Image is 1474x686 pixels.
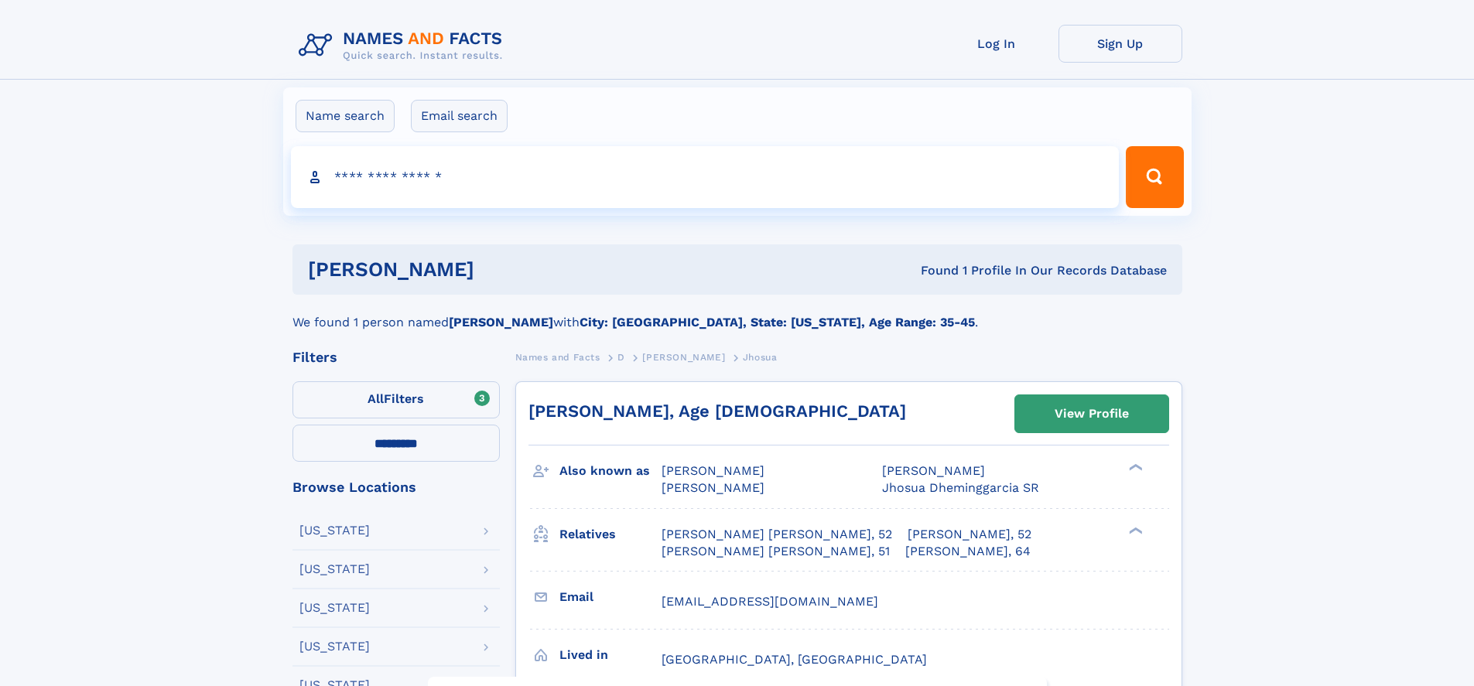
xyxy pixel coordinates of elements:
[1015,395,1168,432] a: View Profile
[642,347,725,367] a: [PERSON_NAME]
[1126,146,1183,208] button: Search Button
[662,463,764,478] span: [PERSON_NAME]
[617,347,625,367] a: D
[697,262,1167,279] div: Found 1 Profile In Our Records Database
[299,640,370,653] div: [US_STATE]
[662,480,764,495] span: [PERSON_NAME]
[528,401,906,421] a: [PERSON_NAME], Age [DEMOGRAPHIC_DATA]
[882,480,1039,495] span: Jhosua Dheminggarcia SR
[292,25,515,67] img: Logo Names and Facts
[662,652,927,667] span: [GEOGRAPHIC_DATA], [GEOGRAPHIC_DATA]
[515,347,600,367] a: Names and Facts
[580,315,975,329] b: City: [GEOGRAPHIC_DATA], State: [US_STATE], Age Range: 35-45
[1125,525,1144,535] div: ❯
[905,543,1031,560] a: [PERSON_NAME], 64
[559,642,662,668] h3: Lived in
[292,381,500,418] label: Filters
[559,521,662,548] h3: Relatives
[743,352,778,363] span: Jhosua
[559,584,662,610] h3: Email
[291,146,1120,208] input: search input
[292,350,500,364] div: Filters
[299,563,370,575] div: [US_STATE]
[662,543,890,560] a: [PERSON_NAME] [PERSON_NAME], 51
[882,463,985,478] span: [PERSON_NAME]
[642,352,725,363] span: [PERSON_NAME]
[308,260,698,279] h1: [PERSON_NAME]
[908,526,1031,543] a: [PERSON_NAME], 52
[292,295,1182,332] div: We found 1 person named with .
[662,526,892,543] a: [PERSON_NAME] [PERSON_NAME], 52
[299,524,370,537] div: [US_STATE]
[617,352,625,363] span: D
[559,458,662,484] h3: Also known as
[292,480,500,494] div: Browse Locations
[1055,396,1129,432] div: View Profile
[449,315,553,329] b: [PERSON_NAME]
[662,594,878,609] span: [EMAIL_ADDRESS][DOMAIN_NAME]
[368,391,384,406] span: All
[296,100,395,132] label: Name search
[1125,462,1144,473] div: ❯
[1058,25,1182,63] a: Sign Up
[935,25,1058,63] a: Log In
[299,602,370,614] div: [US_STATE]
[411,100,508,132] label: Email search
